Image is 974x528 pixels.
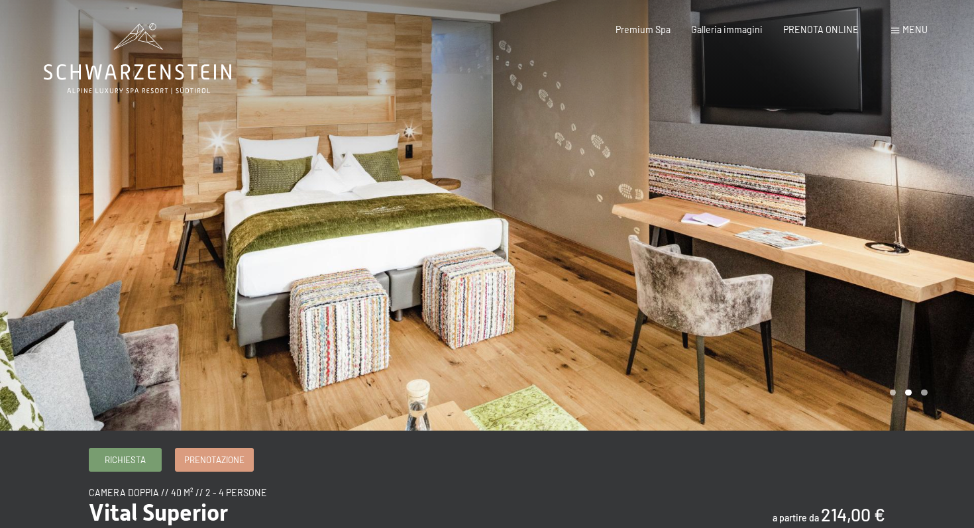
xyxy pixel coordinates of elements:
[616,24,671,35] a: Premium Spa
[902,24,928,35] span: Menu
[783,24,859,35] a: PRENOTA ONLINE
[691,24,763,35] a: Galleria immagini
[89,499,228,526] span: Vital Superior
[105,454,146,466] span: Richiesta
[89,487,267,498] span: camera doppia // 40 m² // 2 - 4 persone
[176,449,253,470] a: Prenotazione
[89,449,161,470] a: Richiesta
[773,512,819,523] span: a partire da
[821,503,885,525] b: 214,00 €
[184,454,244,466] span: Prenotazione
